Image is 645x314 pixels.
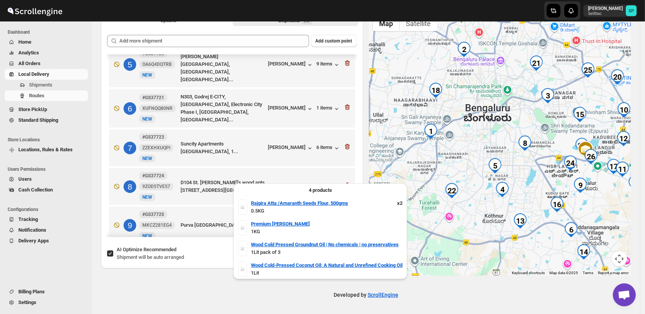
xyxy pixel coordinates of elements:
[563,155,578,171] div: 24
[142,156,152,161] span: NEW
[18,50,39,56] span: Analytics
[5,214,88,225] button: Tracking
[101,29,363,240] div: Selected Shipments
[251,269,402,277] p: 1Lit
[5,185,88,195] button: Cash Collection
[251,200,348,206] b: Rajgira Atta /Amaranth Seeds Flour, 500gms
[5,47,88,58] button: Analytics
[181,93,265,124] div: N303, Godrej E-CITY, [GEOGRAPHIC_DATA], Electronic City Phase I, [GEOGRAPHIC_DATA], [GEOGRAPHIC_D...
[512,270,545,276] button: Keyboard shortcuts
[238,186,402,194] div: 4 products
[5,286,88,297] button: Billing Plans
[6,1,64,20] img: ScrollEngine
[5,37,88,47] button: Home
[268,61,314,69] button: [PERSON_NAME]
[119,35,309,47] input: Add more shipment
[142,145,170,151] span: ZZEXHXUQPI
[615,162,630,177] div: 11
[616,102,632,118] div: 10
[18,289,45,294] span: Billing Plans
[588,11,623,16] p: 5e00ac
[18,117,58,123] span: Standard Shipping
[142,222,172,228] span: MKCZ281EG4
[311,35,357,47] button: Add custom point
[627,175,643,191] div: 19
[8,166,88,172] span: Users Permissions
[142,233,152,239] span: NEW
[142,212,164,217] b: #GS37725
[8,206,88,213] span: Configurations
[117,254,184,260] span: Shipment will be auto arranged
[316,38,352,44] span: Add custom point
[142,61,172,67] span: OA6Q4DQTRB
[564,222,579,237] div: 6
[142,116,152,122] span: NEW
[124,219,136,232] div: 9
[124,142,136,154] div: 7
[456,42,472,57] div: 2
[8,137,88,143] span: Store Locations
[613,283,636,306] div: Open chat
[18,147,73,152] span: Locations, Rules & Rates
[423,124,438,139] div: 1
[251,228,402,235] p: 1KG
[626,5,637,16] span: Sulakshana Pundle
[5,80,88,90] button: Shipments
[572,107,588,122] div: 15
[317,105,340,113] button: 1 items
[124,102,136,115] div: 6
[142,195,152,200] span: NEW
[142,105,173,111] span: XUFNQQ80NR
[629,8,634,13] text: SP
[513,213,528,229] div: 13
[549,271,578,275] span: Map data ©2025
[583,149,599,164] div: 26
[529,56,544,71] div: 21
[8,29,88,35] span: Dashboard
[268,105,314,113] button: [PERSON_NAME]
[251,220,310,228] a: Premium [PERSON_NAME]
[142,183,170,190] span: 9ZOD5TVE57
[400,16,438,31] button: Show satellite imagery
[18,71,49,77] span: Local Delivery
[612,251,627,267] button: Map camera controls
[317,61,340,69] button: 9 items
[549,197,565,212] div: 16
[583,271,593,275] a: Terms (opens in new tab)
[143,247,176,252] span: Recommended
[18,61,41,66] span: All Orders
[251,262,402,268] b: Wood Cold-Pressed Coconut Oil: A Natural and Unrefined Cooking Oil
[29,93,44,98] span: Routes
[268,144,314,152] button: [PERSON_NAME]
[606,159,621,174] div: 17
[5,90,88,101] button: Routes
[181,45,265,83] div: Villa-[STREET_ADDRESS], [PERSON_NAME][GEOGRAPHIC_DATA], [GEOGRAPHIC_DATA], [GEOGRAPHIC_DATA]...
[117,247,176,252] span: AI Optimize
[251,221,310,227] b: Premium [PERSON_NAME]
[517,136,533,151] div: 8
[142,72,152,78] span: NEW
[317,144,340,152] button: 6 items
[5,174,88,185] button: Users
[181,140,265,155] div: Suncity Apartments [GEOGRAPHIC_DATA], 1...
[373,16,400,31] button: Show street map
[583,5,637,17] button: User menu
[251,249,402,256] p: 1Lit pack of 3
[580,62,596,78] div: 25
[5,235,88,246] button: Delivery Apps
[598,271,629,275] a: Report a map error
[18,106,47,112] span: Store PickUp
[142,173,164,178] b: #GS37724
[18,176,32,182] span: Users
[18,187,53,193] span: Cash Collection
[5,225,88,235] button: Notifications
[5,58,88,69] button: All Orders
[29,82,52,88] span: Shipments
[368,292,398,298] a: ScrollEngine
[18,238,49,244] span: Delivery Apps
[18,216,38,222] span: Tracking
